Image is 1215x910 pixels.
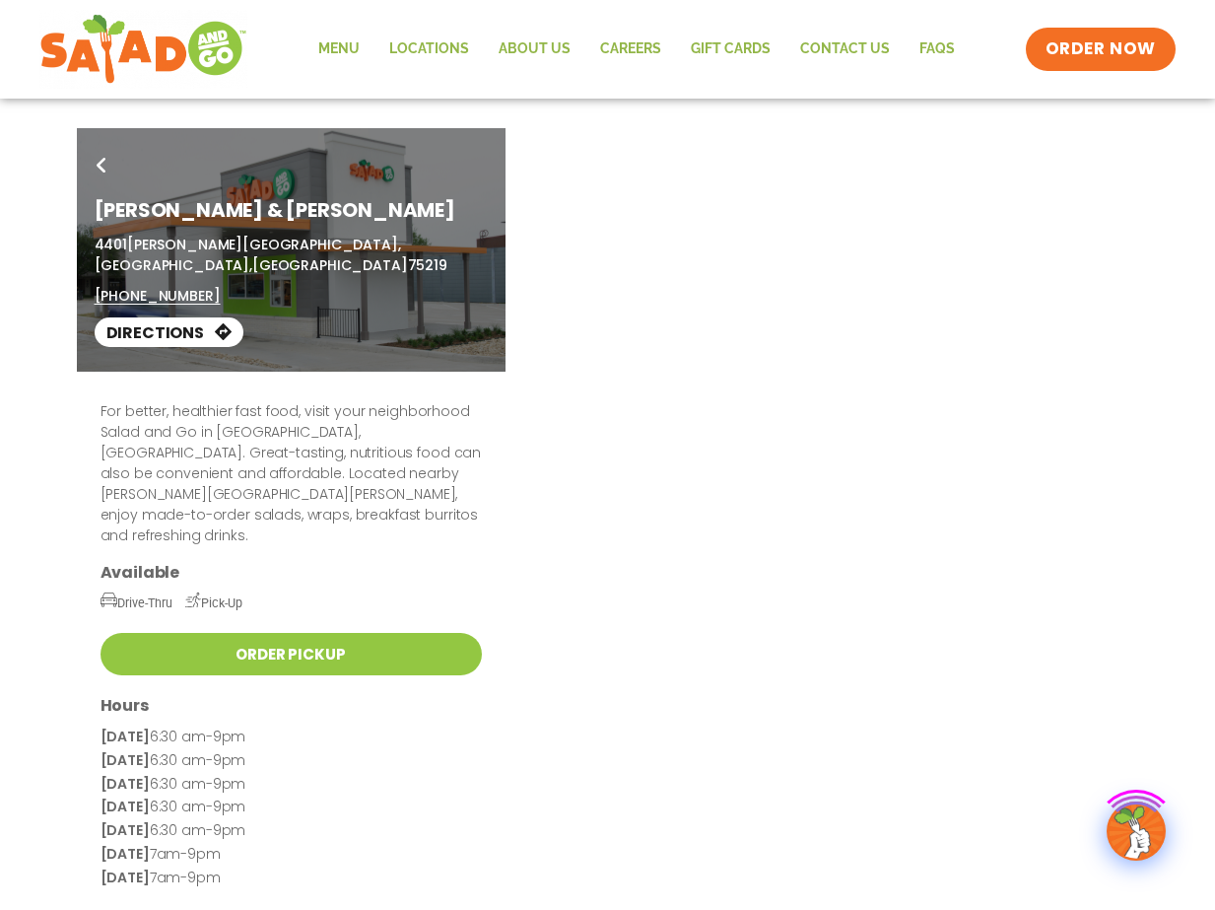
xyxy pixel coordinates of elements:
[905,27,970,72] a: FAQs
[95,235,127,254] span: 4401
[101,797,150,816] strong: [DATE]
[101,868,150,887] strong: [DATE]
[304,27,374,72] a: Menu
[252,255,408,275] span: [GEOGRAPHIC_DATA]
[39,10,247,89] img: new-SAG-logo-768×292
[95,286,221,307] a: [PHONE_NUMBER]
[101,401,482,546] p: For better, healthier fast food, visit your neighborhood Salad and Go in [GEOGRAPHIC_DATA], [GEOG...
[676,27,785,72] a: GIFT CARDS
[185,595,242,610] span: Pick-Up
[101,695,482,716] h3: Hours
[101,749,482,773] p: 6:30 am-9pm
[101,844,150,864] strong: [DATE]
[585,27,676,72] a: Careers
[101,820,150,840] strong: [DATE]
[1046,37,1156,61] span: ORDER NOW
[101,773,482,797] p: 6:30 am-9pm
[101,867,482,890] p: 7am-9pm
[408,255,447,275] span: 75219
[101,633,482,675] a: Order Pickup
[95,195,488,225] h1: [PERSON_NAME] & [PERSON_NAME]
[101,843,482,867] p: 7am-9pm
[374,27,484,72] a: Locations
[101,819,482,843] p: 6:30 am-9pm
[101,727,150,746] strong: [DATE]
[1026,28,1176,71] a: ORDER NOW
[95,317,243,347] a: Directions
[785,27,905,72] a: Contact Us
[127,235,401,254] span: [PERSON_NAME][GEOGRAPHIC_DATA],
[95,255,252,275] span: [GEOGRAPHIC_DATA],
[101,562,482,583] h3: Available
[101,595,172,610] span: Drive-Thru
[101,796,482,819] p: 6:30 am-9pm
[304,27,970,72] nav: Menu
[101,774,150,794] strong: [DATE]
[101,726,482,749] p: 6:30 am-9pm
[484,27,585,72] a: About Us
[101,750,150,770] strong: [DATE]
